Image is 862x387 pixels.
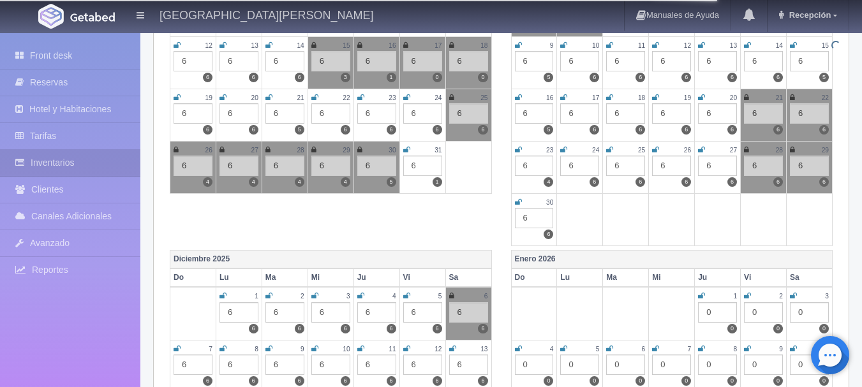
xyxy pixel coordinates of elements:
small: 8 [733,346,737,353]
small: 5 [438,293,442,300]
small: 20 [251,94,258,101]
div: 6 [652,51,691,71]
div: 0 [790,302,829,323]
small: 1 [733,293,737,300]
small: 13 [251,42,258,49]
h4: [GEOGRAPHIC_DATA][PERSON_NAME] [160,6,373,22]
label: 6 [433,125,442,135]
div: 6 [790,51,829,71]
small: 9 [550,42,554,49]
div: 6 [560,156,599,176]
label: 6 [635,125,645,135]
label: 5 [819,73,829,82]
small: 14 [297,42,304,49]
div: 6 [606,156,645,176]
small: 31 [435,147,442,154]
div: 6 [698,156,737,176]
label: 4 [203,177,212,187]
label: 6 [387,125,396,135]
small: 24 [592,147,599,154]
label: 6 [387,324,396,333]
small: 22 [343,94,350,101]
label: 0 [433,73,442,82]
div: 6 [357,302,396,323]
small: 21 [776,94,783,101]
div: 6 [744,156,783,176]
div: 6 [174,354,212,375]
label: 6 [590,177,599,187]
img: Getabed [70,12,115,22]
label: 4 [544,177,553,187]
label: 5 [295,125,304,135]
span: Recepción [786,10,831,20]
label: 5 [544,73,553,82]
th: Ju [353,268,399,287]
div: 6 [174,103,212,124]
small: 1 [255,293,258,300]
label: 6 [773,177,783,187]
label: 6 [727,125,737,135]
th: Mi [649,268,695,287]
label: 6 [249,73,258,82]
th: Sa [787,268,833,287]
small: 7 [209,346,212,353]
label: 6 [341,376,350,386]
small: 5 [596,346,600,353]
div: 6 [449,354,488,375]
div: 6 [606,103,645,124]
div: 6 [265,354,304,375]
label: 5 [387,177,396,187]
small: 13 [480,346,487,353]
div: 6 [515,156,554,176]
div: 0 [698,302,737,323]
div: 0 [790,354,829,375]
div: 0 [515,354,554,375]
div: 0 [698,354,737,375]
small: 22 [822,94,829,101]
label: 6 [681,125,691,135]
th: Mi [308,268,353,287]
small: 14 [776,42,783,49]
small: 11 [638,42,645,49]
div: 6 [403,354,442,375]
label: 6 [249,376,258,386]
div: 6 [515,51,554,71]
small: 24 [435,94,442,101]
th: Ma [603,268,649,287]
small: 23 [546,147,553,154]
div: 6 [174,156,212,176]
div: 6 [403,302,442,323]
label: 0 [773,376,783,386]
div: 6 [265,103,304,124]
th: Vi [399,268,445,287]
div: 6 [790,156,829,176]
label: 6 [295,73,304,82]
div: 6 [606,51,645,71]
div: 6 [744,51,783,71]
label: 6 [478,125,487,135]
label: 6 [819,177,829,187]
div: 6 [449,51,488,71]
small: 17 [435,42,442,49]
small: 23 [389,94,396,101]
small: 29 [822,147,829,154]
div: 6 [744,103,783,124]
label: 1 [433,177,442,187]
div: 0 [560,354,599,375]
small: 4 [550,346,554,353]
label: 6 [295,376,304,386]
th: Do [511,268,557,287]
small: 28 [297,147,304,154]
div: 6 [403,51,442,71]
small: 26 [205,147,212,154]
label: 6 [590,125,599,135]
small: 10 [592,42,599,49]
div: 6 [219,51,258,71]
small: 2 [779,293,783,300]
small: 6 [484,293,488,300]
small: 20 [730,94,737,101]
div: 6 [357,103,396,124]
label: 0 [819,324,829,333]
small: 27 [730,147,737,154]
label: 5 [544,125,553,135]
